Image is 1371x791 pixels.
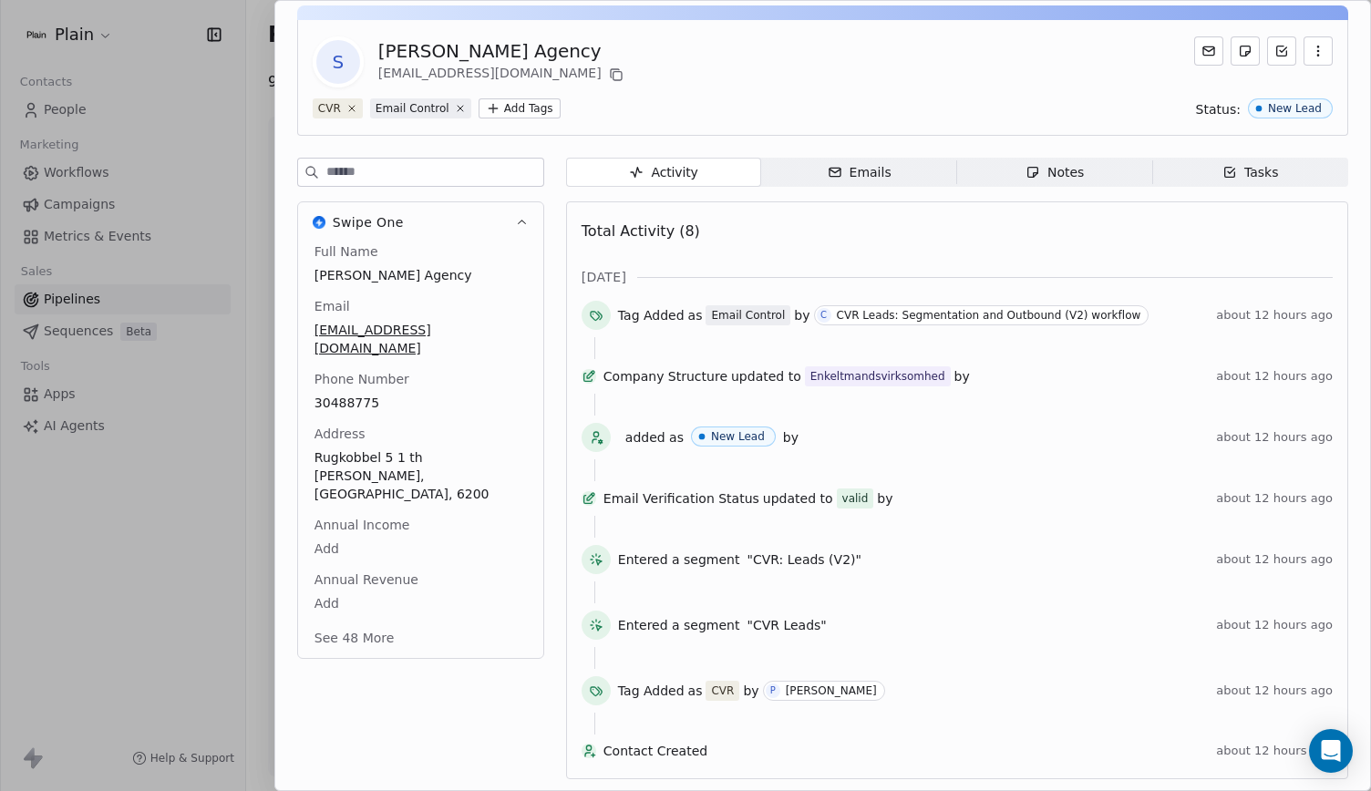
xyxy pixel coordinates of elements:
button: See 48 More [304,621,406,654]
span: about 12 hours ago [1216,308,1333,323]
span: Rugkobbel 5 1 th [PERSON_NAME], [GEOGRAPHIC_DATA], 6200 [314,448,527,503]
div: Emails [828,163,892,182]
div: P [770,683,776,698]
div: Tasks [1222,163,1279,182]
span: as [688,682,703,700]
div: C [820,308,827,323]
span: "CVR Leads" [747,616,826,634]
div: valid [842,489,869,508]
span: about 12 hours ago [1216,552,1333,567]
span: by [794,306,809,324]
div: New Lead [711,430,765,443]
span: updated to [731,367,801,385]
span: as [688,306,703,324]
div: [EMAIL_ADDRESS][DOMAIN_NAME] [378,64,627,86]
span: about 12 hours ago [1216,618,1333,632]
span: Status: [1196,100,1241,118]
span: Entered a segment [618,550,740,569]
span: Add [314,539,527,558]
span: Tag Added [618,682,685,700]
span: Full Name [311,242,382,261]
span: Company Structure [603,367,727,385]
span: Email Verification Status [603,489,759,508]
span: about 12 hours ago [1216,683,1333,698]
span: "CVR: Leads (V2)" [747,550,861,569]
div: Swipe OneSwipe One [298,242,543,658]
span: updated to [763,489,833,508]
span: about 12 hours ago [1216,744,1333,758]
div: Notes [1026,163,1084,182]
span: added as [625,428,684,447]
span: Address [311,425,369,443]
span: [EMAIL_ADDRESS][DOMAIN_NAME] [314,321,527,357]
span: Email [311,297,354,315]
span: about 12 hours ago [1216,369,1333,384]
span: Add [314,594,527,612]
span: [PERSON_NAME] Agency [314,266,527,284]
span: about 12 hours ago [1216,430,1333,445]
span: S [316,40,360,84]
div: Email Control [376,100,449,117]
span: Entered a segment [618,616,740,634]
span: by [877,489,892,508]
div: [PERSON_NAME] Agency [378,38,627,64]
div: CVR [711,683,734,699]
div: Email Control [711,307,785,324]
span: 30488775 [314,394,527,412]
span: Contact Created [603,742,1209,760]
span: Phone Number [311,370,413,388]
div: CVR Leads: Segmentation and Outbound (V2) workflow [837,309,1141,322]
img: Swipe One [313,216,325,229]
span: by [783,428,799,447]
span: by [743,682,758,700]
span: by [954,367,970,385]
span: about 12 hours ago [1216,491,1333,506]
span: Annual Revenue [311,570,422,589]
span: [DATE] [582,268,626,286]
div: New Lead [1268,102,1322,115]
button: Swipe OneSwipe One [298,202,543,242]
div: Enkeltmandsvirksomhed [810,367,945,385]
span: Tag Added [618,306,685,324]
span: Annual Income [311,516,414,534]
span: Total Activity (8) [582,222,700,240]
button: Add Tags [479,98,561,118]
span: Swipe One [333,213,404,231]
div: CVR [318,100,341,117]
div: Open Intercom Messenger [1309,729,1353,773]
div: [PERSON_NAME] [786,684,877,697]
